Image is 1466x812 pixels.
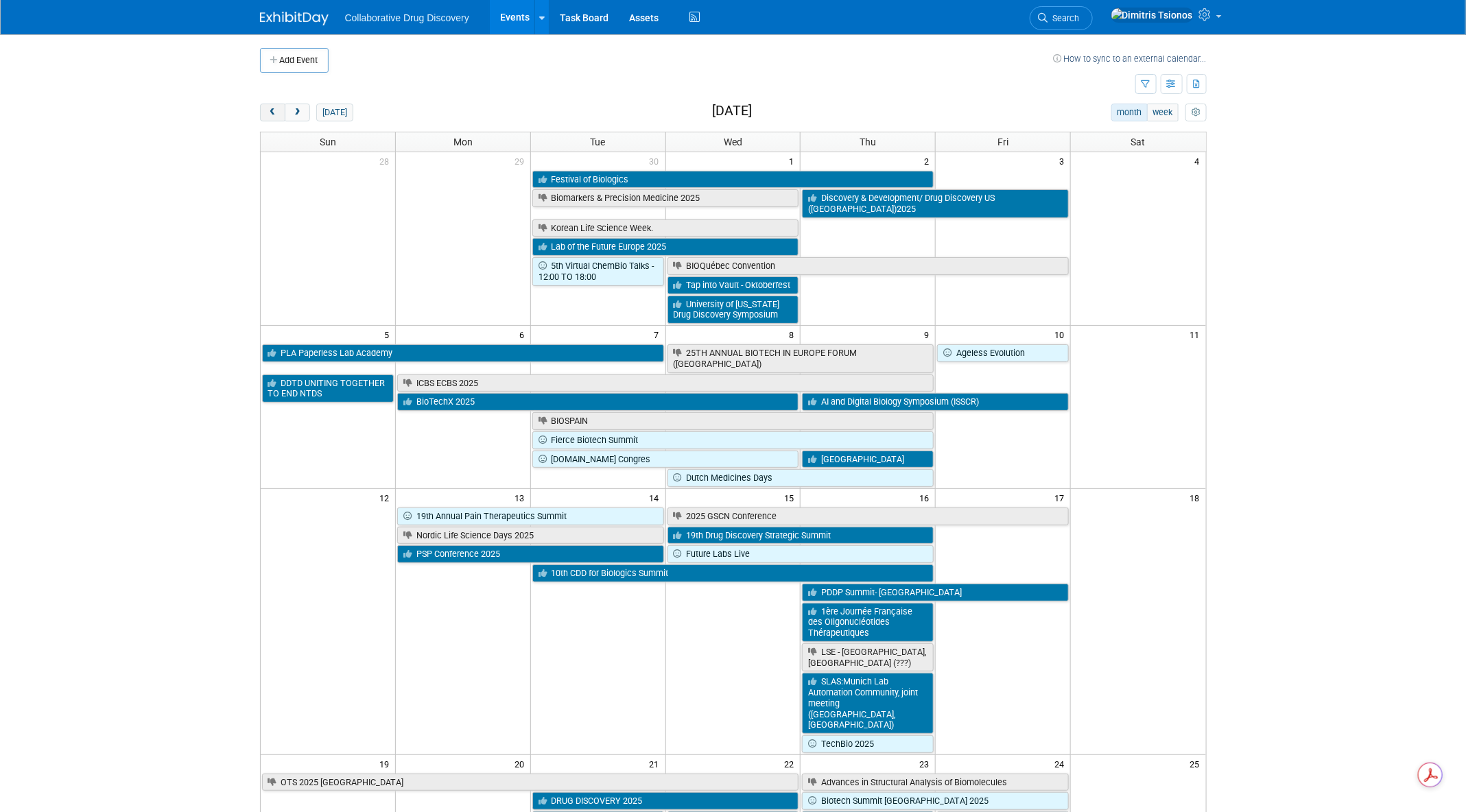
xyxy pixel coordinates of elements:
[712,104,752,119] h2: [DATE]
[532,412,934,430] a: BIOSPAIN
[783,755,800,772] span: 22
[667,344,934,372] a: 25TH ANNUAL BIOTECH IN EUROPE FORUM ([GEOGRAPHIC_DATA])
[1111,104,1148,121] button: month
[378,755,395,772] span: 19
[648,489,665,506] span: 14
[532,792,799,810] a: DRUG DISCOVERY 2025
[923,152,935,169] span: 2
[1054,53,1207,64] a: How to sync to an external calendar...
[667,545,934,563] a: Future Labs Live
[1189,326,1206,343] span: 11
[532,219,799,237] a: Korean Life Science Week.
[262,774,799,791] a: OTS 2025 [GEOGRAPHIC_DATA]
[532,564,934,582] a: 10th CDD for Biologics Summit
[262,374,394,403] a: DDTD UNITING TOGETHER TO END NTDS
[802,673,934,734] a: SLAS:Munich Lab Automation Community, joint meeting ([GEOGRAPHIC_DATA], [GEOGRAPHIC_DATA])
[260,12,329,25] img: ExhibitDay
[1185,104,1206,121] button: myCustomButton
[383,326,395,343] span: 5
[532,238,799,256] a: Lab of the Future Europe 2025
[802,451,934,468] a: [GEOGRAPHIC_DATA]
[378,152,395,169] span: 28
[918,489,935,506] span: 16
[532,171,934,189] a: Festival of Biologics
[262,344,664,362] a: PLA Paperless Lab Academy
[532,451,799,468] a: [DOMAIN_NAME] Congres
[397,374,934,392] a: ICBS ECBS 2025
[918,755,935,772] span: 23
[802,735,934,753] a: TechBio 2025
[937,344,1069,362] a: Ageless Evolution
[591,136,606,147] span: Tue
[1030,6,1093,30] a: Search
[513,755,530,772] span: 20
[320,136,336,147] span: Sun
[667,257,1069,275] a: BIOQuébec Convention
[997,136,1008,147] span: Fri
[802,792,1069,810] a: Biotech Summit [GEOGRAPHIC_DATA] 2025
[802,774,1069,791] a: Advances in Structural Analysis of Biomolecules
[518,326,530,343] span: 6
[397,393,799,411] a: BioTechX 2025
[513,489,530,506] span: 13
[532,189,799,207] a: Biomarkers & Precision Medicine 2025
[802,584,1069,601] a: PDDP Summit- [GEOGRAPHIC_DATA]
[378,489,395,506] span: 12
[1192,108,1201,117] i: Personalize Calendar
[648,755,665,772] span: 21
[532,257,664,285] a: 5th Virtual ChemBio Talks - 12:00 TO 18:00
[532,431,934,449] a: Fierce Biotech Summit
[1111,8,1194,23] img: Dimitris Tsionos
[513,152,530,169] span: 29
[783,489,800,506] span: 15
[1053,755,1070,772] span: 24
[453,136,473,147] span: Mon
[1189,489,1206,506] span: 18
[802,189,1069,217] a: Discovery & Development/ Drug Discovery US ([GEOGRAPHIC_DATA])2025
[1053,326,1070,343] span: 10
[1147,104,1179,121] button: week
[1194,152,1206,169] span: 4
[667,276,799,294] a: Tap into Vault - Oktoberfest
[667,508,1069,525] a: 2025 GSCN Conference
[667,469,934,487] a: Dutch Medicines Days
[923,326,935,343] span: 9
[397,508,664,525] a: 19th Annual Pain Therapeutics Summit
[397,527,664,545] a: Nordic Life Science Days 2025
[1131,136,1146,147] span: Sat
[345,12,469,23] span: Collaborative Drug Discovery
[788,152,800,169] span: 1
[788,326,800,343] span: 8
[397,545,664,563] a: PSP Conference 2025
[316,104,353,121] button: [DATE]
[667,527,934,545] a: 19th Drug Discovery Strategic Summit
[802,603,934,642] a: 1ère Journée Française des Oligonucléotides Thérapeutiques
[860,136,876,147] span: Thu
[1053,489,1070,506] span: 17
[802,643,934,671] a: LSE - [GEOGRAPHIC_DATA], [GEOGRAPHIC_DATA] (???)
[724,136,742,147] span: Wed
[802,393,1069,411] a: AI and Digital Biology Symposium (ISSCR)
[653,326,665,343] span: 7
[667,296,799,324] a: University of [US_STATE] Drug Discovery Symposium
[648,152,665,169] span: 30
[285,104,310,121] button: next
[260,104,285,121] button: prev
[1058,152,1070,169] span: 3
[260,48,329,73] button: Add Event
[1048,13,1080,23] span: Search
[1189,755,1206,772] span: 25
